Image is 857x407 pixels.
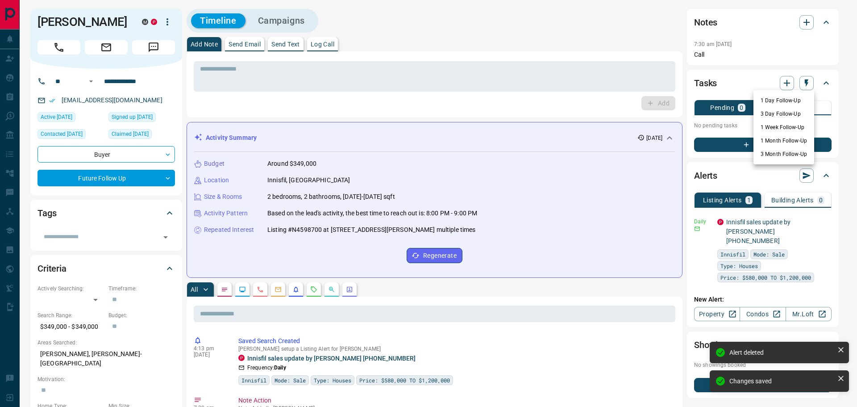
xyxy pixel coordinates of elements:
[753,107,814,121] li: 3 Day Follow-Up
[753,147,814,161] li: 3 Month Follow-Up
[753,94,814,107] li: 1 Day Follow-Up
[729,378,834,385] div: Changes saved
[729,349,834,356] div: Alert deleted
[753,134,814,147] li: 1 Month Follow-Up
[753,121,814,134] li: 1 Week Follow-Up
